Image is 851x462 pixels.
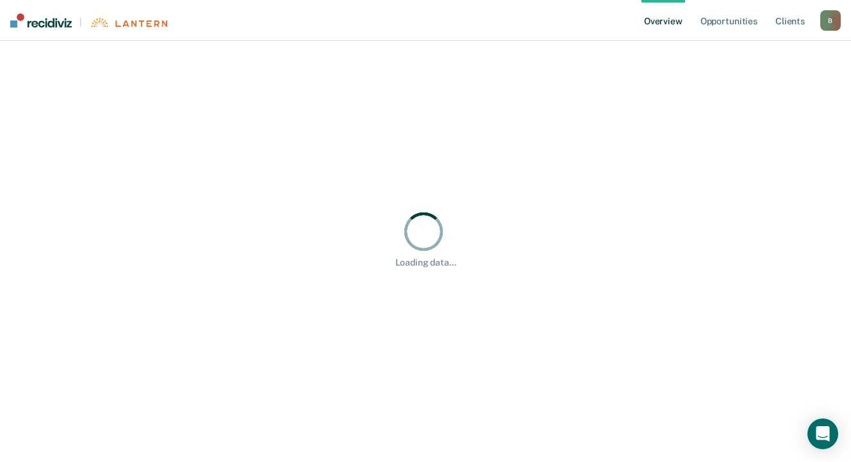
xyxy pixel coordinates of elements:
[820,10,841,31] button: B
[395,257,456,268] div: Loading data...
[10,13,167,28] a: |
[90,18,167,28] img: Lantern
[10,13,72,28] img: Recidiviz
[72,17,90,28] span: |
[807,418,838,449] div: Open Intercom Messenger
